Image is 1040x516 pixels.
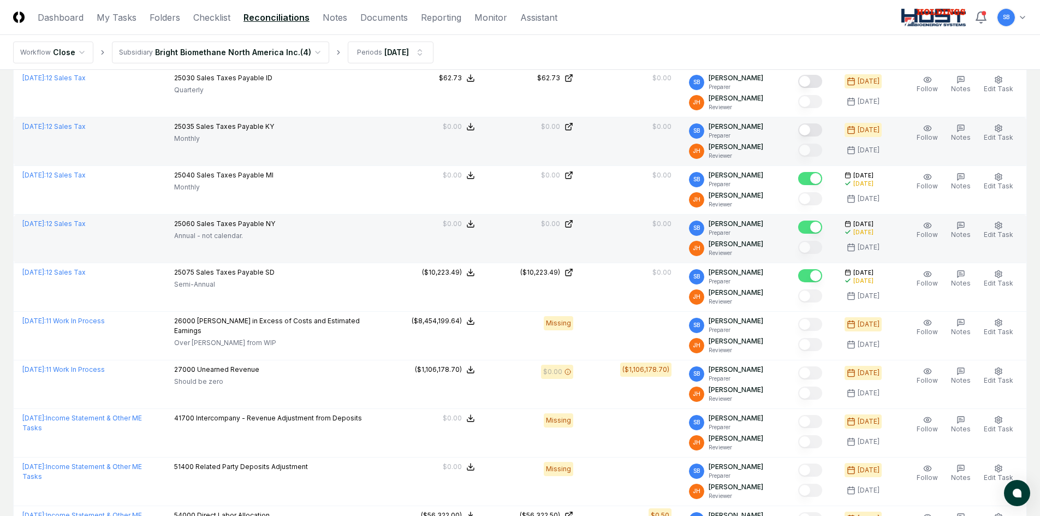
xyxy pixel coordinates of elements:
button: Notes [949,462,973,485]
p: Reviewer [709,346,763,354]
button: Edit Task [982,316,1015,339]
p: Annual - not calendar. [174,231,275,241]
div: ($10,223.49) [422,268,462,277]
button: Mark complete [798,221,822,234]
p: [PERSON_NAME] [709,239,763,249]
p: [PERSON_NAME] [709,288,763,298]
span: [DATE] : [22,74,46,82]
nav: breadcrumb [13,41,433,63]
span: 25060 [174,220,195,228]
p: Reviewer [709,249,763,257]
p: Reviewer [709,298,763,306]
div: [DATE] [858,485,879,495]
a: $0.00 [492,122,573,132]
button: Follow [914,268,940,290]
p: [PERSON_NAME] [709,93,763,103]
span: Notes [951,85,971,93]
span: [DATE] [853,220,873,228]
button: Follow [914,122,940,145]
button: Mark complete [798,123,822,137]
p: [PERSON_NAME] [709,336,763,346]
a: Reporting [421,11,461,24]
span: SB [693,467,700,475]
button: Mark complete [798,484,822,497]
div: [DATE] [858,145,879,155]
div: [DATE] [858,194,879,204]
button: Follow [914,365,940,388]
span: Edit Task [984,85,1013,93]
span: Edit Task [984,328,1013,336]
span: Notes [951,376,971,384]
span: SB [693,272,700,281]
span: [PERSON_NAME] in Excess of Costs and Estimated Earnings [174,317,360,335]
img: Logo [13,11,25,23]
span: SB [693,418,700,426]
button: Notes [949,219,973,242]
div: [DATE] [858,319,879,329]
a: Monitor [474,11,507,24]
p: [PERSON_NAME] [709,482,763,492]
button: SB [996,8,1016,27]
span: Intercompany - Revenue Adjustment from Deposits [196,414,362,422]
span: [DATE] : [22,171,46,179]
span: Notes [951,230,971,239]
span: Follow [917,328,938,336]
p: Reviewer [709,200,763,209]
div: Missing [544,413,573,428]
span: Sales Taxes Payable NY [197,220,275,228]
span: [DATE] : [22,317,46,325]
div: ($8,454,199.64) [412,316,462,326]
a: [DATE]:12 Sales Tax [22,220,86,228]
div: [DATE] [858,340,879,349]
span: [DATE] : [22,365,46,373]
p: Preparer [709,277,763,286]
span: Edit Task [984,376,1013,384]
a: $62.73 [492,73,573,83]
button: Notes [949,365,973,388]
p: Monthly [174,134,274,144]
button: Mark complete [798,415,822,428]
button: atlas-launcher [1004,480,1030,506]
span: Follow [917,425,938,433]
a: Folders [150,11,180,24]
p: Monthly [174,182,274,192]
button: Mark complete [798,241,822,254]
div: Subsidiary [119,48,153,57]
div: [DATE] [858,291,879,301]
div: Missing [544,462,573,476]
span: [DATE] : [22,414,46,422]
button: Notes [949,413,973,436]
span: 25030 [174,74,195,82]
p: [PERSON_NAME] [709,434,763,443]
button: Mark complete [798,435,822,448]
span: JH [693,293,700,301]
button: Follow [914,316,940,339]
p: [PERSON_NAME] [709,316,763,326]
div: ($1,106,178.70) [415,365,462,375]
span: Sales Taxes Payable MI [197,171,274,179]
span: Edit Task [984,230,1013,239]
button: Notes [949,122,973,145]
span: Edit Task [984,279,1013,287]
span: JH [693,341,700,349]
button: Edit Task [982,365,1015,388]
p: [PERSON_NAME] [709,122,763,132]
button: Edit Task [982,219,1015,242]
span: 25040 [174,171,195,179]
p: Preparer [709,423,763,431]
span: Edit Task [984,473,1013,482]
span: SB [693,224,700,232]
button: Edit Task [982,122,1015,145]
span: Follow [917,133,938,141]
button: $62.73 [439,73,475,83]
div: $0.00 [652,219,671,229]
div: $0.00 [443,413,462,423]
a: $0.00 [492,219,573,229]
div: $0.00 [652,73,671,83]
button: Mark complete [798,387,822,400]
p: Preparer [709,180,763,188]
span: Notes [951,328,971,336]
button: $0.00 [443,219,475,229]
span: SB [693,127,700,135]
button: Edit Task [982,413,1015,436]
